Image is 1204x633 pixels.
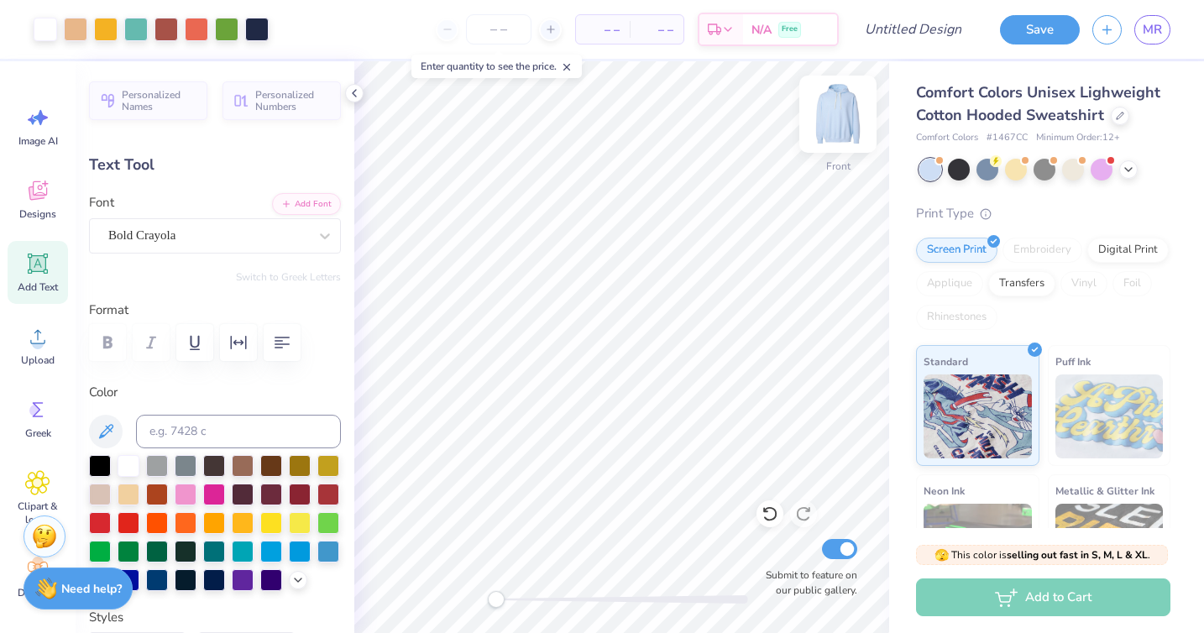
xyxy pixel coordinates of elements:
button: Personalized Names [89,81,207,120]
span: Designs [19,207,56,221]
label: Font [89,193,114,212]
div: Embroidery [1002,238,1082,263]
span: Puff Ink [1055,353,1091,370]
span: – – [586,21,620,39]
span: Comfort Colors Unisex Lighweight Cotton Hooded Sweatshirt [916,82,1160,125]
span: Add Text [18,280,58,294]
label: Submit to feature on our public gallery. [756,568,857,598]
label: Color [89,383,341,402]
span: Metallic & Glitter Ink [1055,482,1154,500]
input: e.g. 7428 c [136,415,341,448]
span: Personalized Numbers [255,89,331,112]
img: Puff Ink [1055,374,1164,458]
div: Accessibility label [488,591,505,608]
span: # 1467CC [987,131,1028,145]
img: Standard [924,374,1032,458]
div: Enter quantity to see the price. [411,55,582,78]
div: Foil [1112,271,1152,296]
div: Digital Print [1087,238,1169,263]
img: Front [804,81,872,148]
span: Clipart & logos [10,500,65,526]
img: Neon Ink [924,504,1032,588]
div: Print Type [916,204,1170,223]
span: Comfort Colors [916,131,978,145]
span: N/A [751,21,772,39]
span: Upload [21,353,55,367]
div: Text Tool [89,154,341,176]
strong: selling out fast in S, M, L & XL [1007,548,1148,562]
input: – – [466,14,531,44]
div: Transfers [988,271,1055,296]
div: Applique [916,271,983,296]
strong: Need help? [61,581,122,597]
span: Standard [924,353,968,370]
label: Format [89,301,341,320]
label: Styles [89,608,123,627]
span: Image AI [18,134,58,148]
button: Switch to Greek Letters [236,270,341,284]
span: MR [1143,20,1162,39]
div: Front [826,159,851,174]
button: Add Font [272,193,341,215]
span: Free [782,24,798,35]
div: Rhinestones [916,305,997,330]
div: Vinyl [1060,271,1107,296]
button: Personalized Numbers [222,81,341,120]
span: Decorate [18,586,58,599]
button: Save [1000,15,1080,44]
span: Minimum Order: 12 + [1036,131,1120,145]
span: This color is . [934,547,1150,562]
span: – – [640,21,673,39]
input: Untitled Design [851,13,975,46]
span: Greek [25,426,51,440]
a: MR [1134,15,1170,44]
div: Screen Print [916,238,997,263]
span: 🫣 [934,547,949,563]
span: Neon Ink [924,482,965,500]
img: Metallic & Glitter Ink [1055,504,1164,588]
span: Personalized Names [122,89,197,112]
